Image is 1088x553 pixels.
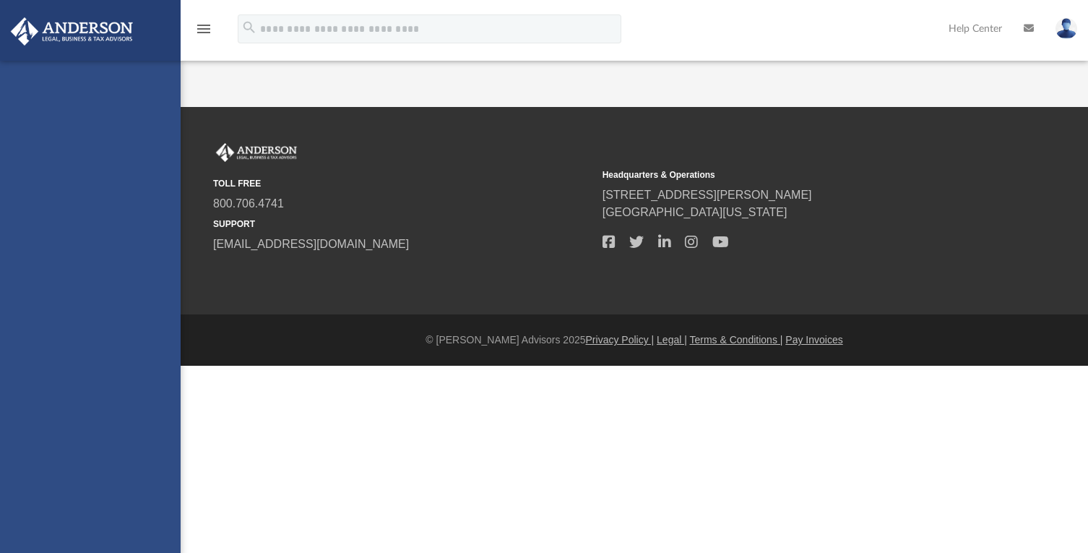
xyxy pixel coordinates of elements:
a: Pay Invoices [785,334,842,346]
img: Anderson Advisors Platinum Portal [7,17,137,46]
a: 800.706.4741 [213,197,284,210]
small: TOLL FREE [213,177,592,190]
div: © [PERSON_NAME] Advisors 2025 [181,333,1088,348]
img: Anderson Advisors Platinum Portal [213,143,300,162]
small: Headquarters & Operations [603,168,982,181]
i: menu [195,20,212,38]
a: Terms & Conditions | [690,334,783,346]
a: menu [195,27,212,38]
small: SUPPORT [213,218,592,231]
a: [GEOGRAPHIC_DATA][US_STATE] [603,206,787,218]
img: User Pic [1055,18,1077,39]
a: Legal | [657,334,687,346]
a: [STREET_ADDRESS][PERSON_NAME] [603,189,812,201]
a: Privacy Policy | [586,334,655,346]
a: [EMAIL_ADDRESS][DOMAIN_NAME] [213,238,409,250]
i: search [241,20,257,35]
